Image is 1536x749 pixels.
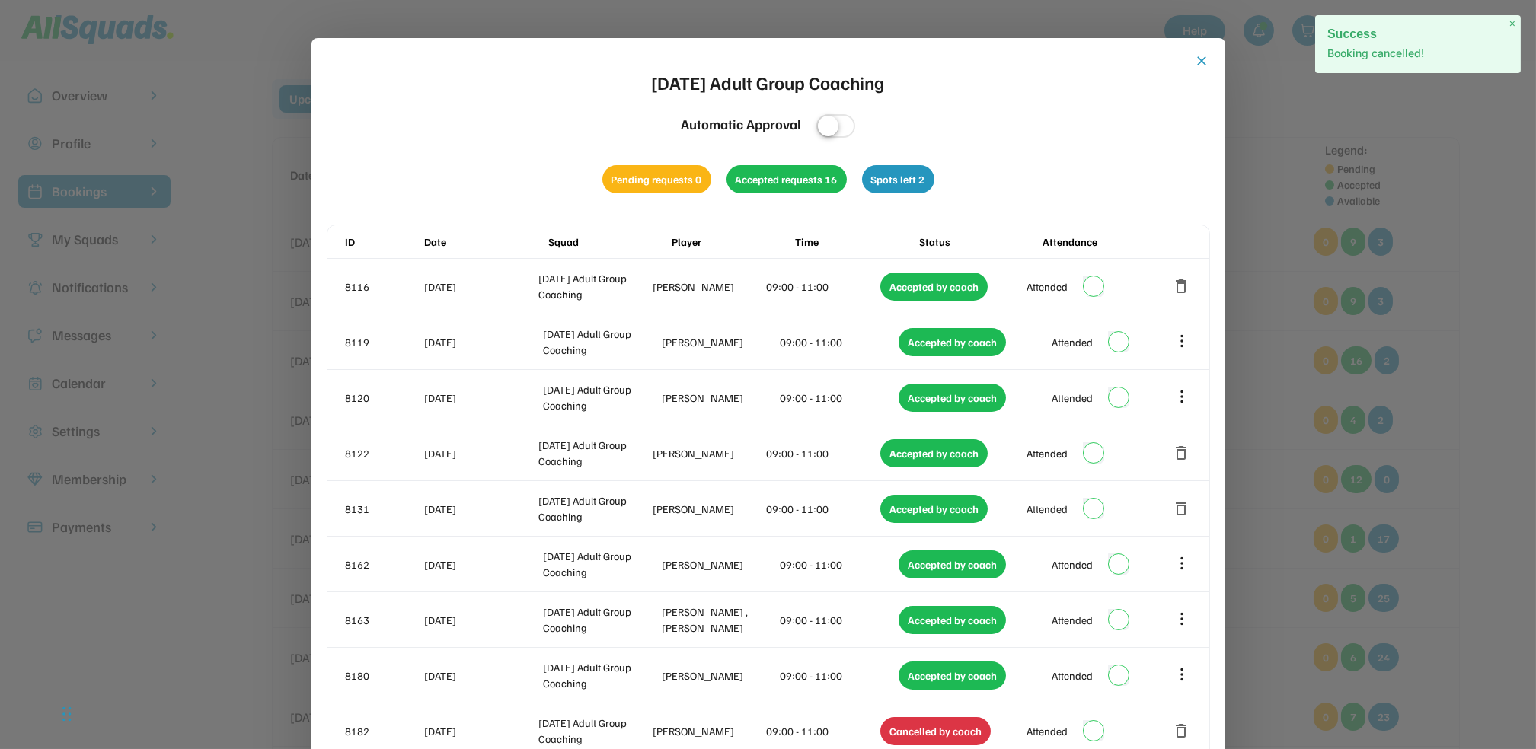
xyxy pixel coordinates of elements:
[602,165,711,193] div: Pending requests 0
[672,234,792,250] div: Player
[899,328,1006,356] div: Accepted by coach
[543,659,659,691] div: [DATE] Adult Group Coaching
[653,279,764,295] div: [PERSON_NAME]
[662,390,778,406] div: [PERSON_NAME]
[1509,18,1515,30] span: ×
[346,234,422,250] div: ID
[425,234,545,250] div: Date
[346,279,422,295] div: 8116
[425,445,536,461] div: [DATE]
[1052,390,1093,406] div: Attended
[548,234,669,250] div: Squad
[653,723,764,739] div: [PERSON_NAME]
[346,723,422,739] div: 8182
[767,279,878,295] div: 09:00 - 11:00
[899,661,1006,690] div: Accepted by coach
[1327,27,1509,40] h2: Success
[767,445,878,461] div: 09:00 - 11:00
[346,334,422,350] div: 8119
[880,495,988,523] div: Accepted by coach
[425,668,541,684] div: [DATE]
[767,723,878,739] div: 09:00 - 11:00
[543,381,659,413] div: [DATE] Adult Group Coaching
[543,548,659,580] div: [DATE] Adult Group Coaching
[919,234,1039,250] div: Status
[425,390,541,406] div: [DATE]
[726,165,847,193] div: Accepted requests 16
[425,612,541,628] div: [DATE]
[681,114,801,135] div: Automatic Approval
[425,501,536,517] div: [DATE]
[1173,277,1191,295] button: delete
[543,326,659,358] div: [DATE] Adult Group Coaching
[425,334,541,350] div: [DATE]
[781,668,896,684] div: 09:00 - 11:00
[899,384,1006,412] div: Accepted by coach
[538,492,650,524] div: [DATE] Adult Group Coaching
[1052,334,1093,350] div: Attended
[425,279,536,295] div: [DATE]
[653,501,764,517] div: [PERSON_NAME]
[346,668,422,684] div: 8180
[1195,53,1210,69] button: close
[662,334,778,350] div: [PERSON_NAME]
[1052,556,1093,572] div: Attended
[781,390,896,406] div: 09:00 - 11:00
[1173,722,1191,740] button: delete
[1027,501,1068,517] div: Attended
[1173,444,1191,462] button: delete
[880,273,988,301] div: Accepted by coach
[899,606,1006,634] div: Accepted by coach
[653,445,764,461] div: [PERSON_NAME]
[781,612,896,628] div: 09:00 - 11:00
[1027,723,1068,739] div: Attended
[1027,279,1068,295] div: Attended
[425,723,536,739] div: [DATE]
[346,501,422,517] div: 8131
[1052,668,1093,684] div: Attended
[425,556,541,572] div: [DATE]
[1173,499,1191,518] button: delete
[652,69,885,96] div: [DATE] Adult Group Coaching
[662,556,778,572] div: [PERSON_NAME]
[1327,46,1509,61] p: Booking cancelled!
[781,556,896,572] div: 09:00 - 11:00
[1043,234,1163,250] div: Attendance
[1027,445,1068,461] div: Attended
[346,612,422,628] div: 8163
[543,604,659,636] div: [DATE] Adult Group Coaching
[795,234,915,250] div: Time
[862,165,934,193] div: Spots left 2
[662,604,778,636] div: [PERSON_NAME] , [PERSON_NAME]
[899,550,1006,578] div: Accepted by coach
[346,390,422,406] div: 8120
[662,668,778,684] div: [PERSON_NAME]
[538,270,650,302] div: [DATE] Adult Group Coaching
[346,445,422,461] div: 8122
[880,717,991,745] div: Cancelled by coach
[1052,612,1093,628] div: Attended
[767,501,878,517] div: 09:00 - 11:00
[880,439,988,467] div: Accepted by coach
[538,715,650,747] div: [DATE] Adult Group Coaching
[538,437,650,469] div: [DATE] Adult Group Coaching
[346,556,422,572] div: 8162
[781,334,896,350] div: 09:00 - 11:00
